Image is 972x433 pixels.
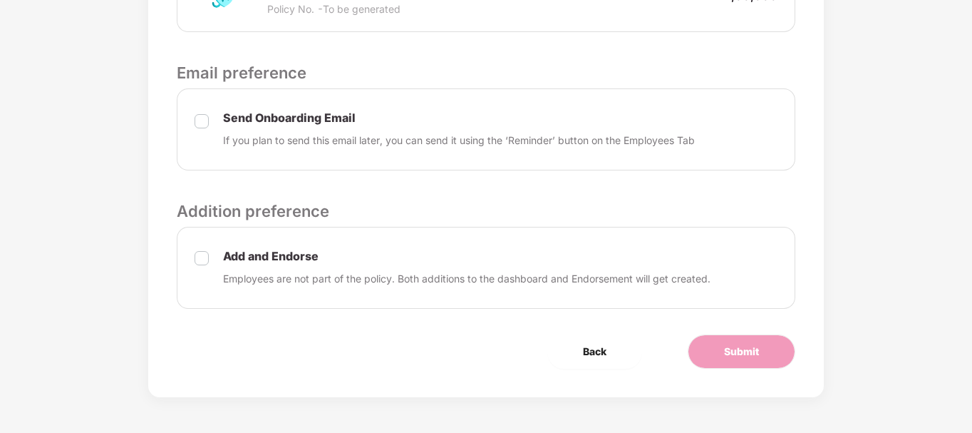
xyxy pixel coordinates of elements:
span: Back [583,344,606,360]
button: Back [547,335,642,369]
p: Employees are not part of the policy. Both additions to the dashboard and Endorsement will get cr... [223,271,710,287]
p: If you plan to send this email later, you can send it using the ‘Reminder’ button on the Employee... [223,133,695,148]
button: Submit [688,335,795,369]
p: Add and Endorse [223,249,710,264]
p: Send Onboarding Email [223,111,695,126]
p: Policy No. - To be generated [267,1,451,17]
p: Addition preference [177,199,795,223]
p: Email preference [177,61,795,85]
